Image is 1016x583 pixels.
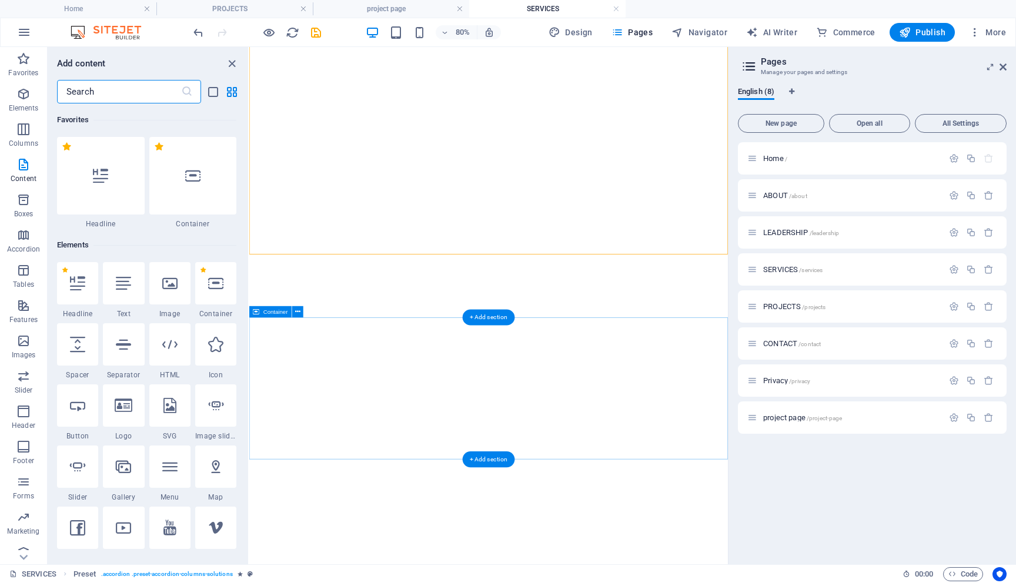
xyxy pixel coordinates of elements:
[195,431,236,441] span: Image slider
[763,302,825,311] span: PROJECTS
[225,56,239,71] button: close panel
[103,492,144,502] span: Gallery
[741,23,802,42] button: AI Writer
[964,23,1011,42] button: More
[195,507,236,563] div: Vimeo
[469,2,626,15] h4: SERVICES
[984,413,994,423] div: Remove
[57,323,98,380] div: Spacer
[760,303,943,310] div: PROJECTS/projects
[57,507,98,563] div: Facebook
[57,80,181,103] input: Search
[760,266,943,273] div: SERVICES/services
[57,492,98,502] span: Slider
[149,384,190,441] div: SVG
[948,567,978,581] span: Code
[195,323,236,380] div: Icon
[9,103,39,113] p: Elements
[195,384,236,441] div: Image slider
[14,209,34,219] p: Boxes
[984,339,994,349] div: Remove
[811,23,880,42] button: Commerce
[484,27,494,38] i: On resize automatically adjust zoom level to fit chosen device.
[73,567,96,581] span: Click to select. Double-click to edit
[62,142,72,152] span: Remove from favorites
[453,25,472,39] h6: 80%
[286,26,299,39] i: Reload page
[13,491,34,501] p: Forms
[103,309,144,319] span: Text
[798,341,821,347] span: /contact
[154,142,164,152] span: Remove from favorites
[57,113,236,127] h6: Favorites
[763,265,823,274] span: Click to open page
[195,309,236,319] span: Container
[103,262,144,319] div: Text
[903,567,934,581] h6: Session time
[966,190,976,200] div: Duplicate
[57,309,98,319] span: Headline
[789,378,810,384] span: /privacy
[802,304,825,310] span: /projects
[149,554,190,563] span: YouTube
[949,153,959,163] div: Settings
[73,567,253,581] nav: breadcrumb
[984,264,994,274] div: Remove
[57,262,98,319] div: Headline
[9,567,56,581] a: Click to cancel selection. Double-click to open Pages
[149,370,190,380] span: HTML
[984,227,994,237] div: Remove
[943,567,983,581] button: Code
[760,340,943,347] div: CONTACT/contact
[11,174,36,183] p: Content
[57,431,98,441] span: Button
[149,262,190,319] div: Image
[738,87,1007,109] div: Language Tabs
[544,23,597,42] button: Design
[195,554,236,563] span: Vimeo
[149,431,190,441] span: SVG
[760,192,943,199] div: ABOUT/about
[57,554,98,563] span: Facebook
[969,26,1006,38] span: More
[763,376,810,385] span: Click to open page
[200,267,206,273] span: Remove from favorites
[738,85,774,101] span: English (8)
[309,26,323,39] i: Save (Ctrl+S)
[966,376,976,386] div: Duplicate
[195,445,236,502] div: Map
[760,155,943,162] div: Home/
[57,238,236,252] h6: Elements
[760,414,943,421] div: project page/project-page
[195,492,236,502] span: Map
[103,370,144,380] span: Separator
[763,413,842,422] span: Click to open page
[206,85,220,99] button: list-view
[309,25,323,39] button: save
[463,451,515,467] div: + Add section
[816,26,875,38] span: Commerce
[195,370,236,380] span: Icon
[313,2,469,15] h4: project page
[761,56,1007,67] h2: Pages
[949,227,959,237] div: Settings
[949,190,959,200] div: Settings
[949,339,959,349] div: Settings
[611,26,653,38] span: Pages
[984,153,994,163] div: The startpage cannot be deleted
[966,301,976,311] div: Duplicate
[949,301,959,311] div: Settings
[436,25,477,39] button: 80%
[834,120,905,127] span: Open all
[285,25,299,39] button: reload
[149,323,190,380] div: HTML
[949,413,959,423] div: Settings
[915,567,933,581] span: 00 00
[9,139,38,148] p: Columns
[966,339,976,349] div: Duplicate
[192,26,205,39] i: Undo: Add element (Ctrl+Z)
[984,301,994,311] div: Remove
[760,377,943,384] div: Privacy/privacy
[810,230,840,236] span: /leadership
[262,25,276,39] button: Click here to leave preview mode and continue editing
